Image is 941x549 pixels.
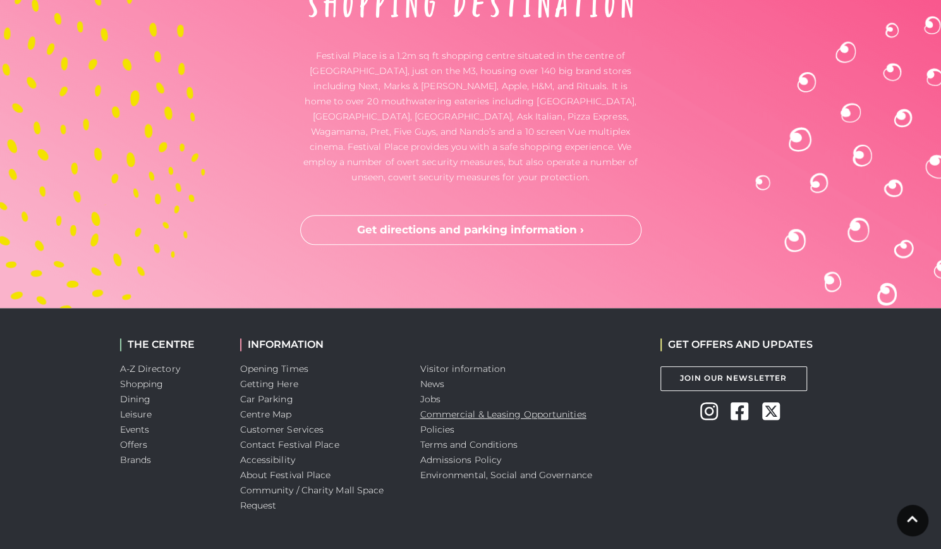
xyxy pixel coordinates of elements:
a: Offers [120,439,148,450]
a: Accessibility [240,454,295,466]
a: Car Parking [240,393,293,405]
a: Community / Charity Mall Space Request [240,484,384,511]
a: A-Z Directory [120,363,180,374]
p: Festival Place is a 1.2m sq ft shopping centre situated in the centre of [GEOGRAPHIC_DATA], just ... [300,48,641,185]
a: Opening Times [240,363,308,374]
a: Get directions and parking information › [300,215,641,245]
a: Admissions Policy [420,454,502,466]
a: Environmental, Social and Governance [420,469,592,481]
a: Visitor information [420,363,506,374]
a: News [420,378,444,390]
a: Terms and Conditions [420,439,518,450]
a: About Festival Place [240,469,331,481]
a: Dining [120,393,151,405]
a: Getting Here [240,378,298,390]
a: Centre Map [240,409,292,420]
a: Join Our Newsletter [660,366,807,391]
a: Policies [420,424,455,435]
a: Brands [120,454,152,466]
a: Shopping [120,378,164,390]
a: Leisure [120,409,152,420]
a: Commercial & Leasing Opportunities [420,409,586,420]
a: Customer Services [240,424,324,435]
a: Jobs [420,393,440,405]
h2: THE CENTRE [120,338,221,350]
a: Contact Festival Place [240,439,339,450]
a: Events [120,424,150,435]
h2: GET OFFERS AND UPDATES [660,338,813,350]
h2: INFORMATION [240,338,401,350]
